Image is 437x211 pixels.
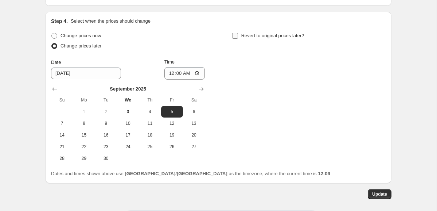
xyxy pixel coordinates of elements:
[98,109,114,115] span: 2
[54,156,70,161] span: 28
[117,94,139,106] th: Wednesday
[51,68,121,79] input: 9/3/2025
[186,132,202,138] span: 20
[98,156,114,161] span: 30
[139,94,161,106] th: Thursday
[54,144,70,150] span: 21
[139,141,161,153] button: Thursday September 25 2025
[73,118,95,129] button: Monday September 8 2025
[161,141,183,153] button: Friday September 26 2025
[54,97,70,103] span: Su
[76,144,92,150] span: 22
[186,144,202,150] span: 27
[142,109,158,115] span: 4
[51,118,73,129] button: Sunday September 7 2025
[117,141,139,153] button: Wednesday September 24 2025
[61,33,101,38] span: Change prices now
[51,60,61,65] span: Date
[183,141,205,153] button: Saturday September 27 2025
[51,171,330,176] span: Dates and times shown above use as the timezone, where the current time is
[51,153,73,164] button: Sunday September 28 2025
[73,153,95,164] button: Monday September 29 2025
[139,118,161,129] button: Thursday September 11 2025
[98,120,114,126] span: 9
[183,94,205,106] th: Saturday
[98,144,114,150] span: 23
[95,141,117,153] button: Tuesday September 23 2025
[98,132,114,138] span: 16
[164,120,180,126] span: 12
[164,59,175,65] span: Time
[161,118,183,129] button: Friday September 12 2025
[76,120,92,126] span: 8
[372,191,387,197] span: Update
[51,18,68,25] h2: Step 4.
[51,94,73,106] th: Sunday
[142,97,158,103] span: Th
[120,109,136,115] span: 3
[161,94,183,106] th: Friday
[120,120,136,126] span: 10
[95,153,117,164] button: Tuesday September 30 2025
[125,171,227,176] b: [GEOGRAPHIC_DATA]/[GEOGRAPHIC_DATA]
[164,132,180,138] span: 19
[73,141,95,153] button: Monday September 22 2025
[95,118,117,129] button: Tuesday September 9 2025
[117,129,139,141] button: Wednesday September 17 2025
[95,106,117,118] button: Tuesday September 2 2025
[95,94,117,106] th: Tuesday
[50,84,60,94] button: Show previous month, August 2025
[54,120,70,126] span: 7
[164,144,180,150] span: 26
[139,106,161,118] button: Thursday September 4 2025
[186,97,202,103] span: Sa
[186,109,202,115] span: 6
[183,118,205,129] button: Saturday September 13 2025
[51,129,73,141] button: Sunday September 14 2025
[142,132,158,138] span: 18
[142,144,158,150] span: 25
[54,132,70,138] span: 14
[76,109,92,115] span: 1
[368,189,391,199] button: Update
[241,33,304,38] span: Revert to original prices later?
[161,106,183,118] button: Friday September 5 2025
[117,106,139,118] button: Today Wednesday September 3 2025
[95,129,117,141] button: Tuesday September 16 2025
[164,67,205,80] input: 12:00
[117,118,139,129] button: Wednesday September 10 2025
[76,97,92,103] span: Mo
[139,129,161,141] button: Thursday September 18 2025
[164,109,180,115] span: 5
[61,43,102,49] span: Change prices later
[161,129,183,141] button: Friday September 19 2025
[186,120,202,126] span: 13
[71,18,151,25] p: Select when the prices should change
[73,129,95,141] button: Monday September 15 2025
[164,97,180,103] span: Fr
[73,94,95,106] th: Monday
[73,106,95,118] button: Monday September 1 2025
[51,141,73,153] button: Sunday September 21 2025
[76,156,92,161] span: 29
[120,97,136,103] span: We
[98,97,114,103] span: Tu
[196,84,206,94] button: Show next month, October 2025
[183,129,205,141] button: Saturday September 20 2025
[183,106,205,118] button: Saturday September 6 2025
[120,144,136,150] span: 24
[76,132,92,138] span: 15
[318,171,330,176] b: 12:06
[120,132,136,138] span: 17
[142,120,158,126] span: 11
